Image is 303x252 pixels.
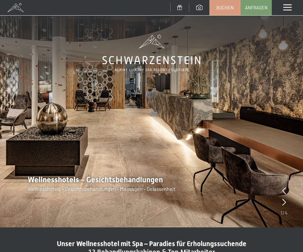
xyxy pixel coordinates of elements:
[245,5,268,11] span: Anfragen
[241,0,271,15] a: Anfragen
[283,209,285,217] span: /
[280,209,283,217] span: 1
[28,175,163,184] span: Wellnesshotels - Gesichtsbehandlungen
[57,240,246,248] span: Unser Wellnesshotel mit Spa – Paradies für Erholungssuchende
[285,209,287,217] span: 4
[216,5,234,11] span: Buchen
[28,186,175,192] span: Wellnesshotels - Gesichtsbehandlungen - Massagen - Gelassenheit
[210,0,240,15] a: Buchen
